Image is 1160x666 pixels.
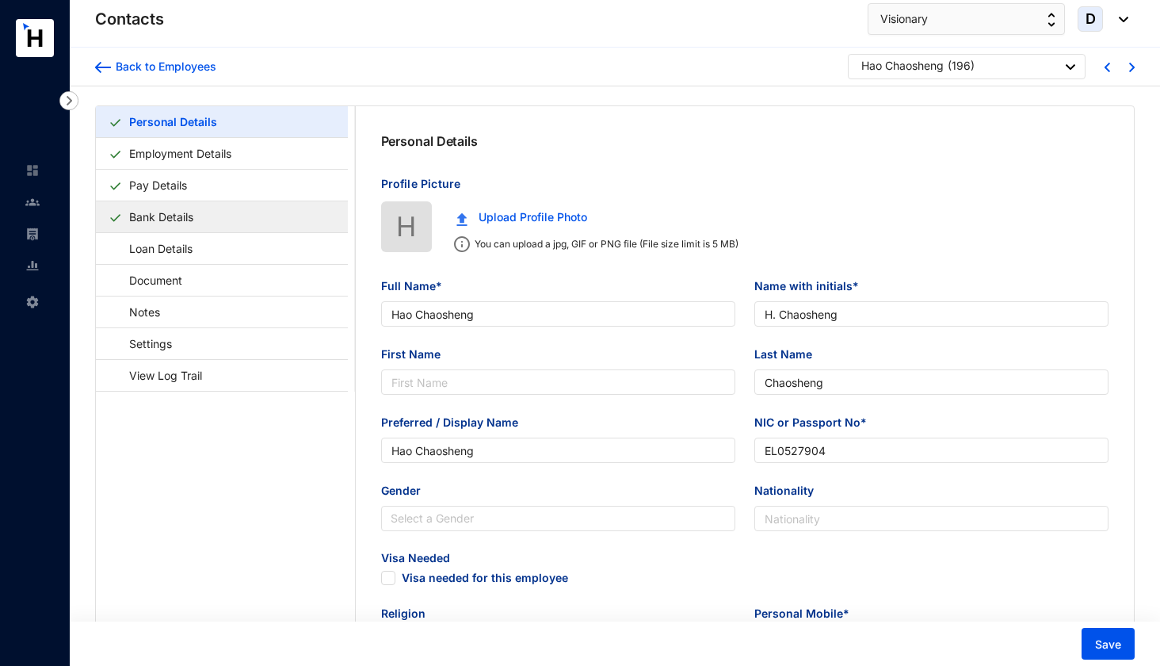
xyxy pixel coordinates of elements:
p: Contacts [95,8,164,30]
img: report-unselected.e6a6b4230fc7da01f883.svg [25,258,40,273]
a: Employment Details [123,137,238,170]
input: Preferred / Display Name [381,438,735,463]
img: info.ad751165ce926853d1d36026adaaebbf.svg [454,236,470,252]
span: Visa Needed [381,550,735,569]
img: people-unselected.118708e94b43a90eceab.svg [25,195,40,209]
li: Reports [13,250,51,281]
button: Visionary [868,3,1065,35]
li: Payroll [13,218,51,250]
input: Name with initials* [754,301,1108,327]
label: First Name [381,346,452,363]
img: chevron-left-blue.0fda5800d0a05439ff8ddef8047136d5.svg [1105,63,1110,72]
label: Full Name* [381,277,453,295]
img: dropdown-black.8e83cc76930a90b1a4fdb6d089b7bf3a.svg [1066,64,1075,70]
span: Upload Profile Photo [479,209,587,226]
button: Upload Profile Photo [445,201,599,233]
label: Nationality [754,482,825,499]
img: arrow-backward-blue.96c47016eac47e06211658234db6edf5.svg [95,62,111,73]
li: Contacts [13,186,51,218]
span: Religion [381,606,735,625]
img: dropdown-black.8e83cc76930a90b1a4fdb6d089b7bf3a.svg [1111,17,1128,22]
input: Full Name* [381,301,735,327]
img: chevron-right-blue.16c49ba0fe93ddb13f341d83a2dbca89.svg [1129,63,1135,72]
p: You can upload a jpg, GIF or PNG file (File size limit is 5 MB) [470,236,738,252]
a: Personal Details [123,105,223,138]
a: Notes [109,296,166,328]
div: Hao Chaosheng [861,58,944,74]
a: Document [109,264,188,297]
span: H [396,205,416,247]
p: Personal Details [381,132,478,151]
span: Save [1095,637,1121,653]
input: NIC or Passport No* [754,438,1108,463]
span: Visionary [880,10,928,28]
span: Visa needed for this employee [381,571,395,585]
p: ( 196 ) [948,58,975,78]
img: nav-icon-right.af6afadce00d159da59955279c43614e.svg [59,91,78,110]
label: Gender [381,482,432,499]
img: settings-unselected.1febfda315e6e19643a1.svg [25,295,40,309]
label: Last Name [754,346,823,363]
input: First Name [381,369,735,395]
li: Home [13,155,51,186]
p: Profile Picture [381,176,1109,201]
span: D [1086,12,1096,26]
label: NIC or Passport No* [754,414,878,431]
input: Last Name [754,369,1108,395]
a: Settings [109,327,177,360]
div: Back to Employees [111,59,216,75]
span: Personal Mobile* [754,606,1108,625]
a: Back to Employees [95,59,216,75]
a: Pay Details [123,169,193,201]
img: payroll-unselected.b590312f920e76f0c668.svg [25,227,40,241]
a: Bank Details [123,201,200,233]
img: up-down-arrow.74152d26bf9780fbf563ca9c90304185.svg [1047,13,1055,27]
label: Name with initials* [754,277,870,295]
button: Save [1082,628,1135,660]
label: Preferred / Display Name [381,414,529,431]
span: Visa needed for this employee [402,571,568,588]
a: View Log Trail [109,359,208,392]
img: home-unselected.a29eae3204392db15eaf.svg [25,163,40,178]
img: upload.c0f81fc875f389a06f631e1c6d8834da.svg [456,212,467,226]
a: Loan Details [109,232,198,265]
input: Nationality [754,506,1108,531]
